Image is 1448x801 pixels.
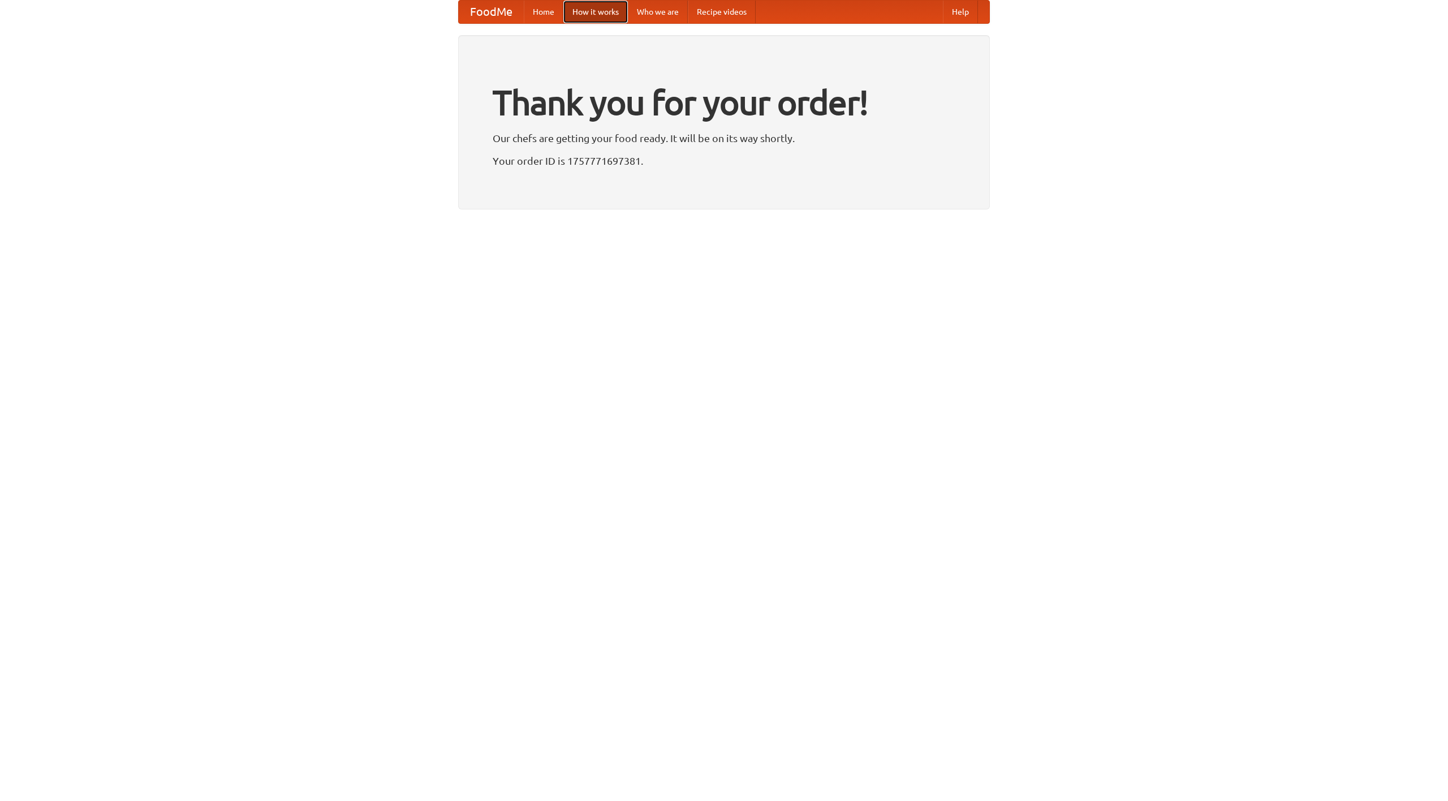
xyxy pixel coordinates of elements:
[943,1,978,23] a: Help
[493,130,955,147] p: Our chefs are getting your food ready. It will be on its way shortly.
[563,1,628,23] a: How it works
[628,1,688,23] a: Who we are
[493,152,955,169] p: Your order ID is 1757771697381.
[688,1,756,23] a: Recipe videos
[493,75,955,130] h1: Thank you for your order!
[524,1,563,23] a: Home
[459,1,524,23] a: FoodMe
